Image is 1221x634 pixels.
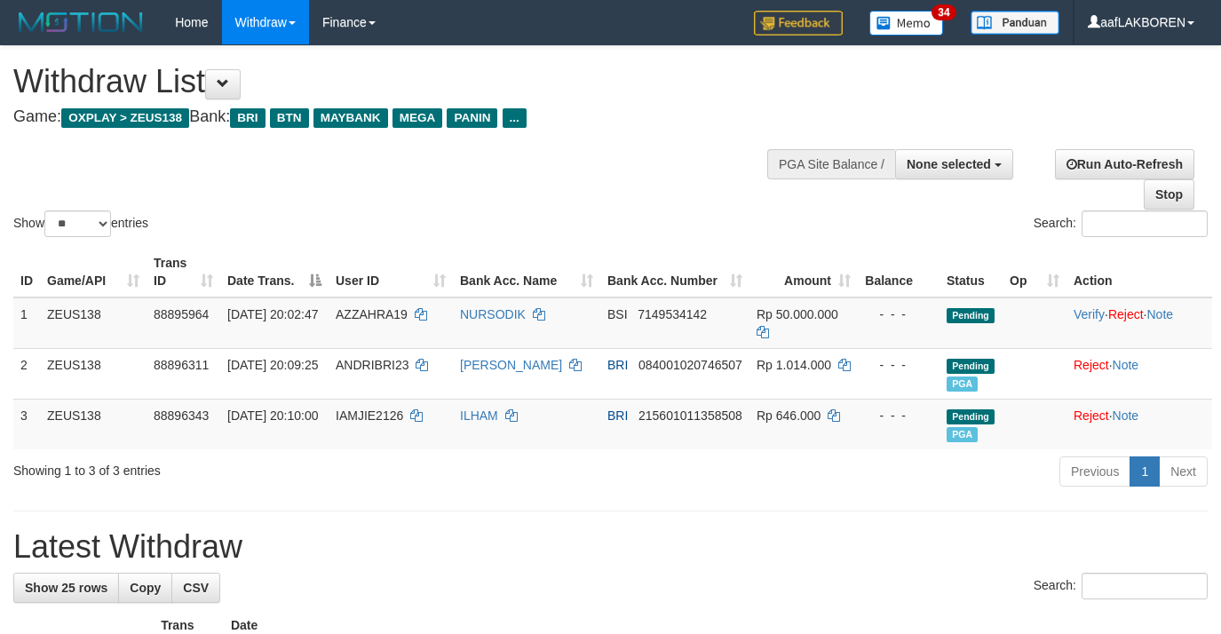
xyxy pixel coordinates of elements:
a: Next [1159,456,1208,487]
span: Rp 646.000 [757,408,821,423]
span: Copy 7149534142 to clipboard [638,307,707,321]
a: Note [1146,307,1173,321]
span: Pending [947,409,995,424]
span: None selected [907,157,991,171]
span: 88895964 [154,307,209,321]
span: 88896343 [154,408,209,423]
a: Note [1113,358,1139,372]
div: - - - [865,407,932,424]
th: Trans ID: activate to sort column ascending [147,247,220,297]
h4: Game: Bank: [13,108,797,126]
a: Run Auto-Refresh [1055,149,1194,179]
a: Note [1113,408,1139,423]
label: Show entries [13,210,148,237]
td: ZEUS138 [40,399,147,449]
span: Copy 215601011358508 to clipboard [638,408,742,423]
th: Amount: activate to sort column ascending [749,247,858,297]
th: Bank Acc. Number: activate to sort column ascending [600,247,749,297]
a: Stop [1144,179,1194,210]
span: BRI [607,358,628,372]
th: Bank Acc. Name: activate to sort column ascending [453,247,600,297]
td: 1 [13,297,40,349]
span: [DATE] 20:02:47 [227,307,318,321]
th: Balance [858,247,940,297]
img: panduan.png [971,11,1059,35]
span: ANDRIBRI23 [336,358,408,372]
span: [DATE] 20:10:00 [227,408,318,423]
a: Reject [1074,408,1109,423]
span: Marked by aafanarl [947,376,978,392]
th: Op: activate to sort column ascending [1003,247,1066,297]
th: User ID: activate to sort column ascending [329,247,453,297]
a: NURSODIK [460,307,526,321]
span: [DATE] 20:09:25 [227,358,318,372]
span: Copy 084001020746507 to clipboard [638,358,742,372]
span: PANIN [447,108,497,128]
td: · [1066,399,1212,449]
span: Rp 50.000.000 [757,307,838,321]
span: AZZAHRA19 [336,307,408,321]
span: Pending [947,308,995,323]
td: ZEUS138 [40,348,147,399]
a: Reject [1074,358,1109,372]
td: · [1066,348,1212,399]
a: [PERSON_NAME] [460,358,562,372]
span: Marked by aafanarl [947,427,978,442]
span: 88896311 [154,358,209,372]
label: Search: [1034,573,1208,599]
div: - - - [865,356,932,374]
span: BTN [270,108,309,128]
img: MOTION_logo.png [13,9,148,36]
a: Copy [118,573,172,603]
a: Reject [1108,307,1144,321]
a: Previous [1059,456,1130,487]
td: 2 [13,348,40,399]
button: None selected [895,149,1013,179]
select: Showentries [44,210,111,237]
td: 3 [13,399,40,449]
th: Game/API: activate to sort column ascending [40,247,147,297]
a: Verify [1074,307,1105,321]
span: CSV [183,581,209,595]
a: CSV [171,573,220,603]
span: Pending [947,359,995,374]
input: Search: [1082,210,1208,237]
h1: Latest Withdraw [13,529,1208,565]
span: 34 [932,4,955,20]
a: 1 [1130,456,1160,487]
th: Date Trans.: activate to sort column descending [220,247,329,297]
a: ILHAM [460,408,498,423]
th: Action [1066,247,1212,297]
img: Feedback.jpg [754,11,843,36]
span: Copy [130,581,161,595]
td: · · [1066,297,1212,349]
span: BRI [230,108,265,128]
td: ZEUS138 [40,297,147,349]
span: Rp 1.014.000 [757,358,831,372]
div: - - - [865,305,932,323]
span: MEGA [392,108,443,128]
span: MAYBANK [313,108,388,128]
th: Status [940,247,1003,297]
div: Showing 1 to 3 of 3 entries [13,455,496,479]
span: BRI [607,408,628,423]
th: ID [13,247,40,297]
span: OXPLAY > ZEUS138 [61,108,189,128]
span: ... [503,108,527,128]
input: Search: [1082,573,1208,599]
div: PGA Site Balance / [767,149,895,179]
span: BSI [607,307,628,321]
img: Button%20Memo.svg [869,11,944,36]
h1: Withdraw List [13,64,797,99]
label: Search: [1034,210,1208,237]
span: IAMJIE2126 [336,408,403,423]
